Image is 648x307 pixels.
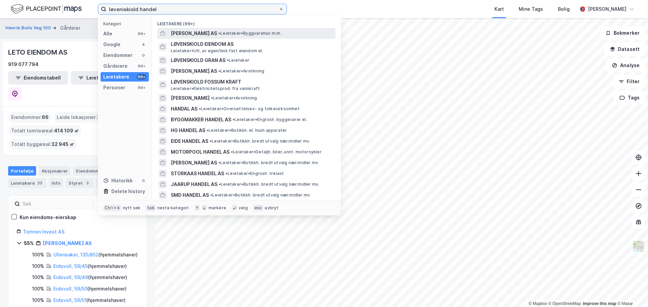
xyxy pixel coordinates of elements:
[171,180,217,188] span: JAARUP HANDEL AS
[227,58,249,63] span: Leietaker
[97,113,100,121] span: 2
[43,240,92,246] a: [PERSON_NAME] AS
[218,68,264,74] span: Leietaker • Avvirkning
[103,84,125,92] div: Personer
[111,187,145,195] div: Delete history
[141,53,146,58] div: 0
[558,5,570,13] div: Bolig
[39,166,71,176] div: Aksjonærer
[53,285,127,293] div: ( hjemmelshaver )
[32,285,44,293] div: 100%
[53,274,88,280] a: Eidsvoll, 59/48
[24,239,34,247] div: 55%
[171,116,231,124] span: BYGGMAKKER HANDEL AS
[494,5,504,13] div: Kart
[588,5,626,13] div: [PERSON_NAME]
[233,117,235,122] span: •
[66,178,93,188] div: Styret
[5,25,52,31] button: Henrik Bulls Veg 100
[225,171,227,176] span: •
[207,128,287,133] span: Leietaker • Butikkh. el. hush.apparater
[137,31,146,36] div: 99+
[32,262,44,270] div: 100%
[84,180,91,186] div: 3
[49,178,63,188] div: Info
[632,240,645,253] img: Z
[218,160,220,165] span: •
[529,301,547,306] a: Mapbox
[219,182,221,187] span: •
[103,205,122,211] div: Ctrl + k
[32,273,44,281] div: 100%
[211,95,257,101] span: Leietaker • Avvirkning
[548,301,581,306] a: OpenStreetMap
[123,205,141,211] div: nytt søk
[32,251,44,259] div: 100%
[227,58,229,63] span: •
[8,178,46,188] div: Leietakere
[519,5,543,13] div: Mine Tags
[53,263,88,269] a: Eidsvoll, 59/45
[171,148,230,156] span: MOTORPOOL HANDEL AS
[103,21,149,26] div: Kategori
[42,113,49,121] span: 66
[606,59,645,72] button: Analyse
[614,275,648,307] iframe: Chat Widget
[218,31,220,36] span: •
[239,205,248,211] div: velg
[20,213,76,221] div: Kun eiendoms-eierskap
[73,166,116,176] div: Eiendommer
[171,126,205,134] span: HG HANDEL AS
[210,192,212,197] span: •
[8,71,68,85] button: Eiendomstabell
[600,26,645,40] button: Bokmerker
[36,180,44,186] div: 23
[71,71,131,85] button: Leietakertabell
[157,205,189,211] div: neste kategori
[253,205,264,211] div: esc
[60,24,80,32] div: Gårdeier
[53,252,99,257] a: Ullensaker, 135/852
[53,297,86,303] a: Eidsvoll, 59/51
[103,30,112,38] div: Alle
[32,296,44,304] div: 100%
[171,56,225,64] span: LØVENSKIOLD GRAN AS
[171,29,217,37] span: [PERSON_NAME] AS
[614,275,648,307] div: Kontrollprogram for chat
[207,128,209,133] span: •
[8,139,77,150] div: Totalt byggareal :
[137,74,146,80] div: 99+
[233,117,307,122] span: Leietaker • Engrosh. byggevarer el.
[20,199,94,209] input: Søk
[96,178,144,188] div: Transaksjoner
[103,62,128,70] div: Gårdeiere
[106,4,278,14] input: Søk på adresse, matrikkel, gårdeiere, leietakere eller personer
[613,75,645,88] button: Filter
[8,60,38,68] div: 919 077 794
[218,160,319,165] span: Leietaker • Butikkh. bredt utvalg nær.midler mv.
[23,229,64,235] a: Tomren Invest AS
[54,127,79,135] span: 414 109 ㎡
[171,137,208,145] span: EIDE HANDEL AS
[171,94,210,102] span: [PERSON_NAME]
[614,91,645,104] button: Tags
[137,63,146,69] div: 99+
[137,85,146,90] div: 99+
[225,171,284,176] span: Leietaker • Engrosh. trelast
[103,177,133,185] div: Historikk
[199,106,201,111] span: •
[219,182,319,187] span: Leietaker • Butikkh. bredt utvalg nær.midler mv.
[152,16,341,28] div: Leietakere (99+)
[103,51,133,59] div: Eiendommer
[583,301,616,306] a: Improve this map
[199,106,300,112] span: Leietaker • Oversettelses- og tolkevirksomhet
[8,47,69,58] div: LETO EIENDOM AS
[11,3,82,15] img: logo.f888ab2527a4732fd821a326f86c7f29.svg
[141,42,146,47] div: 4
[210,192,311,198] span: Leietaker • Butikkh. bredt utvalg nær.midler mv.
[171,86,260,91] span: Leietaker • Elektrisitetsprod. fra vannkraft
[53,286,87,291] a: Eidsvoll, 59/50
[171,159,217,167] span: [PERSON_NAME] AS
[53,262,127,270] div: ( hjemmelshaver )
[103,73,129,81] div: Leietakere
